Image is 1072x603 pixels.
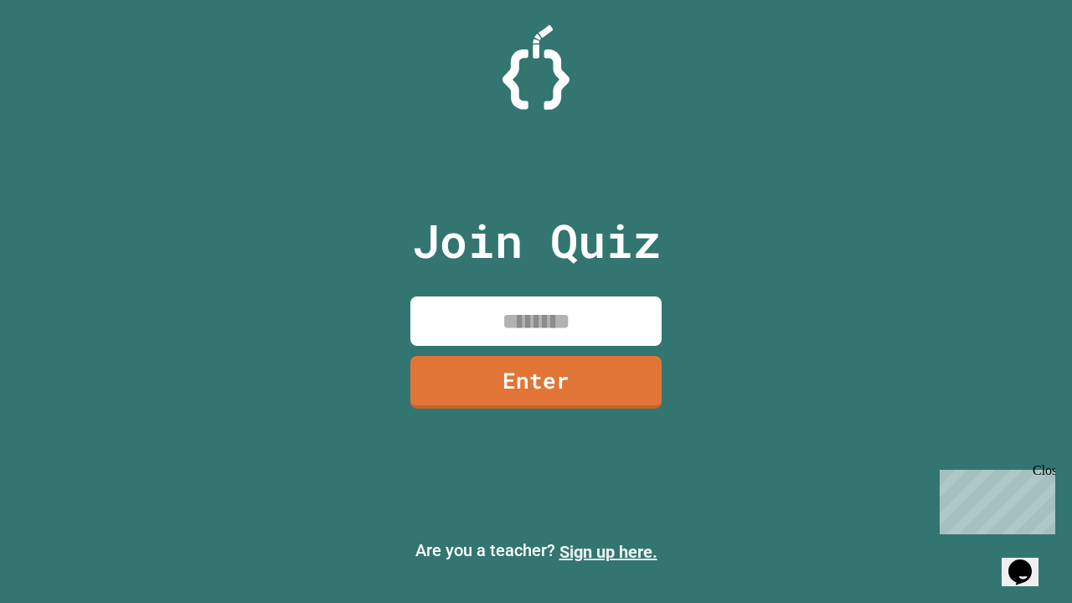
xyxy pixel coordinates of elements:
img: Logo.svg [502,25,569,110]
a: Enter [410,356,662,409]
iframe: chat widget [933,463,1055,534]
a: Sign up here. [559,542,657,562]
p: Join Quiz [412,206,661,276]
p: Are you a teacher? [13,538,1059,564]
iframe: chat widget [1002,536,1055,586]
div: Chat with us now!Close [7,7,116,106]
